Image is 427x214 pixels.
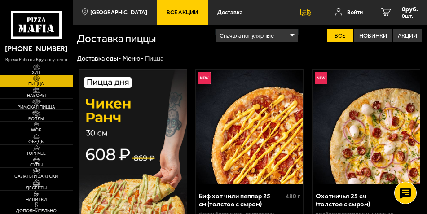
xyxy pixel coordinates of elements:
[220,28,274,44] span: Сначала популярные
[354,29,392,42] label: Новинки
[327,29,353,42] label: Все
[90,9,147,15] span: [GEOGRAPHIC_DATA]
[286,192,300,200] span: 480 г
[145,54,163,63] div: Пицца
[347,9,363,15] span: Войти
[198,72,211,84] img: Новинка
[313,70,420,184] a: НовинкаОхотничья 25 см (толстое с сыром)
[393,29,422,42] label: Акции
[199,192,283,209] div: Биф хот чили пеппер 25 см (толстое с сыром)
[217,9,243,15] span: Доставка
[77,33,215,44] h1: Доставка пиццы
[316,192,400,209] div: Охотничья 25 см (толстое с сыром)
[315,72,327,84] img: Новинка
[313,70,420,184] img: Охотничья 25 см (толстое с сыром)
[77,54,121,62] a: Доставка еды-
[196,70,303,184] a: НовинкаБиф хот чили пеппер 25 см (толстое с сыром)
[402,13,418,19] span: 0 шт.
[402,6,418,13] span: 0 руб.
[123,54,144,62] a: Меню-
[196,70,303,184] img: Биф хот чили пеппер 25 см (толстое с сыром)
[167,9,198,15] span: Все Акции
